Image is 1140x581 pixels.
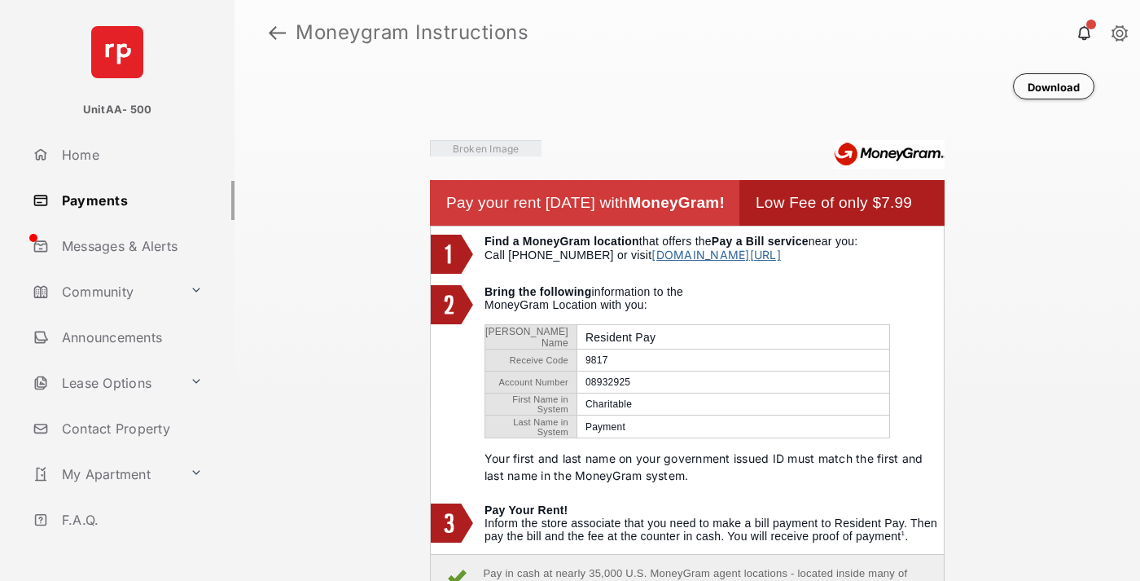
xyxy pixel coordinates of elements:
td: Account Number [485,372,577,394]
img: Moneygram [834,140,945,169]
a: F.A.Q. [26,500,235,539]
a: Announcements [26,318,235,357]
img: 1 [431,235,473,274]
a: [DOMAIN_NAME][URL] [651,248,780,262]
b: Pay a Bill service [712,235,809,248]
a: Lease Options [26,363,183,403]
a: Home [26,135,235,174]
a: Community [26,272,183,311]
strong: Moneygram Instructions [296,23,528,42]
td: Pay your rent [DATE] with [446,180,739,226]
td: Charitable [577,394,889,416]
td: 08932925 [577,372,889,394]
img: 2 [431,285,473,324]
td: First Name in System [485,394,577,416]
b: MoneyGram! [628,194,725,211]
td: 9817 [577,350,889,372]
b: Find a MoneyGram location [484,235,639,248]
p: UnitAA- 500 [83,102,152,118]
sup: 1 [901,530,905,537]
td: information to the MoneyGram Location with you: [484,285,944,495]
a: Messages & Alerts [26,227,235,266]
img: Vaibhav Square [430,140,541,156]
td: Payment [577,416,889,438]
td: Receive Code [485,350,577,372]
img: svg+xml;base64,PHN2ZyB4bWxucz0iaHR0cDovL3d3dy53My5vcmcvMjAwMC9zdmciIHdpZHRoPSI2NCIgaGVpZ2h0PSI2NC... [91,26,143,78]
b: Pay Your Rent! [484,504,568,517]
b: Bring the following [484,285,591,298]
td: that offers the near you: Call [PHONE_NUMBER] or visit [484,235,944,277]
p: Your first and last name on your government issued ID must match the first and last name in the M... [484,450,944,484]
td: Low Fee of only $7.99 [756,180,928,226]
img: 3 [431,504,473,543]
a: Contact Property [26,409,235,448]
button: Download [1013,73,1094,99]
a: Payments [26,181,235,220]
td: Inform the store associate that you need to make a bill payment to Resident Pay. Then pay the bil... [484,504,944,546]
td: Resident Pay [577,325,889,350]
td: Last Name in System [485,416,577,438]
a: My Apartment [26,455,183,494]
td: [PERSON_NAME] Name [485,325,577,350]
